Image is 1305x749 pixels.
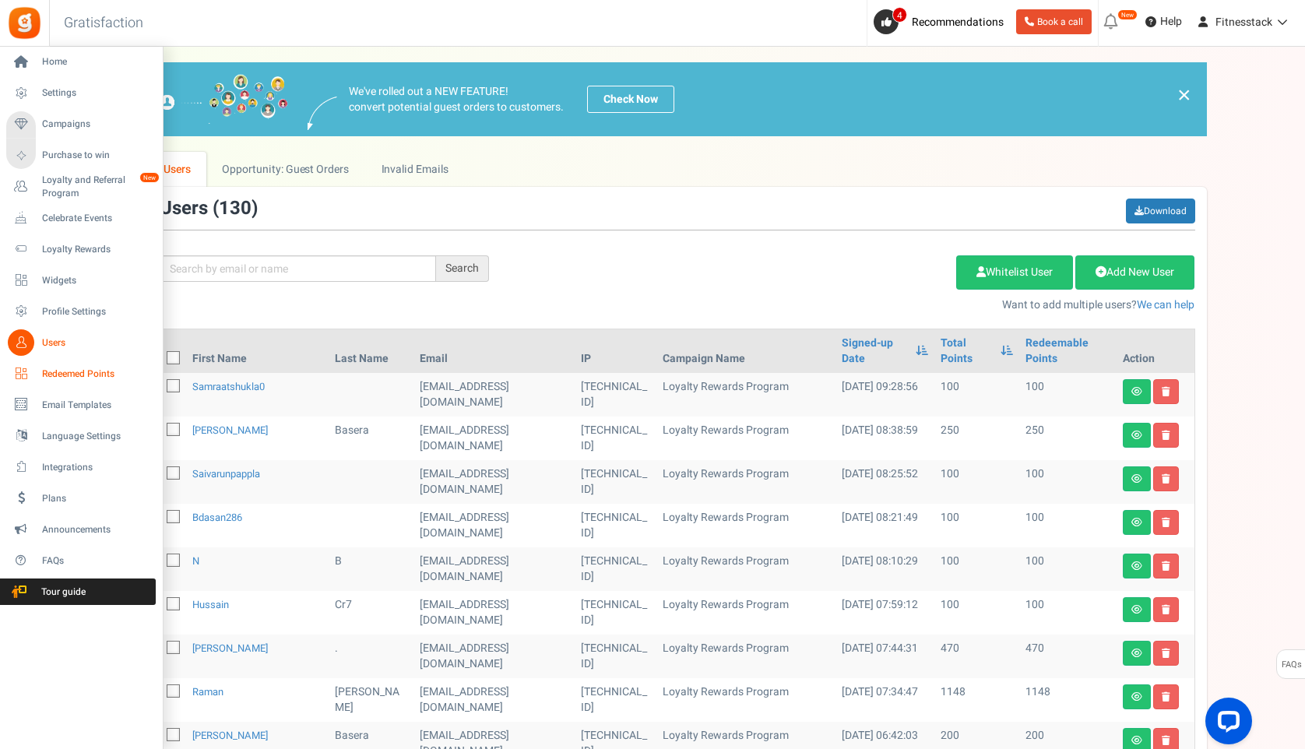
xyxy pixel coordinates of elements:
span: 130 [219,195,252,222]
a: Home [6,49,156,76]
a: Redeemed Points [6,360,156,387]
img: Gratisfaction [7,5,42,40]
a: Plans [6,485,156,512]
a: Purchase to win [6,142,156,169]
a: Help [1139,9,1188,34]
td: customer [413,373,575,417]
td: 100 [934,504,1019,547]
a: Hussain [192,597,229,612]
td: [DATE] 07:44:31 [835,635,935,678]
td: Loyalty Rewards Program [656,591,835,635]
th: IP [575,329,656,373]
td: 100 [1019,547,1116,591]
td: Cr7 [329,591,413,635]
td: Loyalty Rewards Program [656,417,835,460]
td: [TECHNICAL_ID] [575,635,656,678]
td: Loyalty Rewards Program [656,460,835,504]
a: Download [1126,199,1195,223]
td: 470 [1019,635,1116,678]
a: Email Templates [6,392,156,418]
td: 100 [934,373,1019,417]
td: [TECHNICAL_ID] [575,591,656,635]
span: Users [42,336,151,350]
span: Home [42,55,151,69]
a: Raman [192,684,223,699]
i: View details [1131,387,1142,396]
td: Basera [329,417,413,460]
td: [TECHNICAL_ID] [575,373,656,417]
a: Users [148,152,207,187]
a: [PERSON_NAME] [192,641,268,656]
td: 250 [934,417,1019,460]
h3: Users ( ) [160,199,258,219]
a: Redeemable Points [1025,336,1110,367]
span: Settings [42,86,151,100]
i: View details [1131,649,1142,658]
a: Language Settings [6,423,156,449]
a: × [1177,86,1191,104]
a: Settings [6,80,156,107]
a: Total Points [941,336,993,367]
th: Email [413,329,575,373]
td: customer [413,678,575,722]
td: customer [413,460,575,504]
a: saivarunpappla [192,466,260,481]
a: Invalid Emails [365,152,464,187]
i: View details [1131,561,1142,571]
td: [TECHNICAL_ID] [575,547,656,591]
a: Loyalty Rewards [6,236,156,262]
td: [DATE] 07:34:47 [835,678,935,722]
span: Language Settings [42,430,151,443]
i: Delete user [1162,649,1170,658]
i: Delete user [1162,561,1170,571]
td: customer [413,547,575,591]
span: Announcements [42,523,151,536]
a: Loyalty and Referral Program New [6,174,156,200]
span: 4 [892,7,907,23]
em: New [1117,9,1138,20]
input: Search by email or name [160,255,436,282]
i: View details [1131,431,1142,440]
td: . [329,635,413,678]
a: [PERSON_NAME] [192,423,268,438]
span: Fitnesstack [1215,14,1272,30]
td: customer [413,635,575,678]
span: Celebrate Events [42,212,151,225]
td: [DATE] 08:25:52 [835,460,935,504]
td: Loyalty Rewards Program [656,678,835,722]
a: bdasan286 [192,510,242,525]
td: [TECHNICAL_ID] [575,504,656,547]
span: Redeemed Points [42,367,151,381]
td: 100 [1019,504,1116,547]
td: Loyalty Rewards Program [656,635,835,678]
th: Action [1117,329,1194,373]
span: Help [1156,14,1182,30]
a: Users [6,329,156,356]
span: Plans [42,492,151,505]
i: Delete user [1162,518,1170,527]
span: FAQs [42,554,151,568]
td: 100 [934,591,1019,635]
td: 100 [934,547,1019,591]
td: Loyalty Rewards Program [656,373,835,417]
td: 100 [1019,591,1116,635]
td: [TECHNICAL_ID] [575,678,656,722]
td: customer [413,591,575,635]
a: Widgets [6,267,156,294]
a: Campaigns [6,111,156,138]
td: 1148 [934,678,1019,722]
a: Check Now [587,86,674,113]
i: Delete user [1162,605,1170,614]
td: [DATE] 07:59:12 [835,591,935,635]
i: View details [1131,736,1142,745]
a: Add New User [1075,255,1194,290]
a: Signed-up Date [842,336,909,367]
td: customer [413,417,575,460]
td: 100 [1019,373,1116,417]
i: Delete user [1162,387,1170,396]
i: Delete user [1162,736,1170,745]
span: FAQs [1281,650,1302,680]
i: Delete user [1162,692,1170,702]
p: Want to add multiple users? [512,297,1195,313]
